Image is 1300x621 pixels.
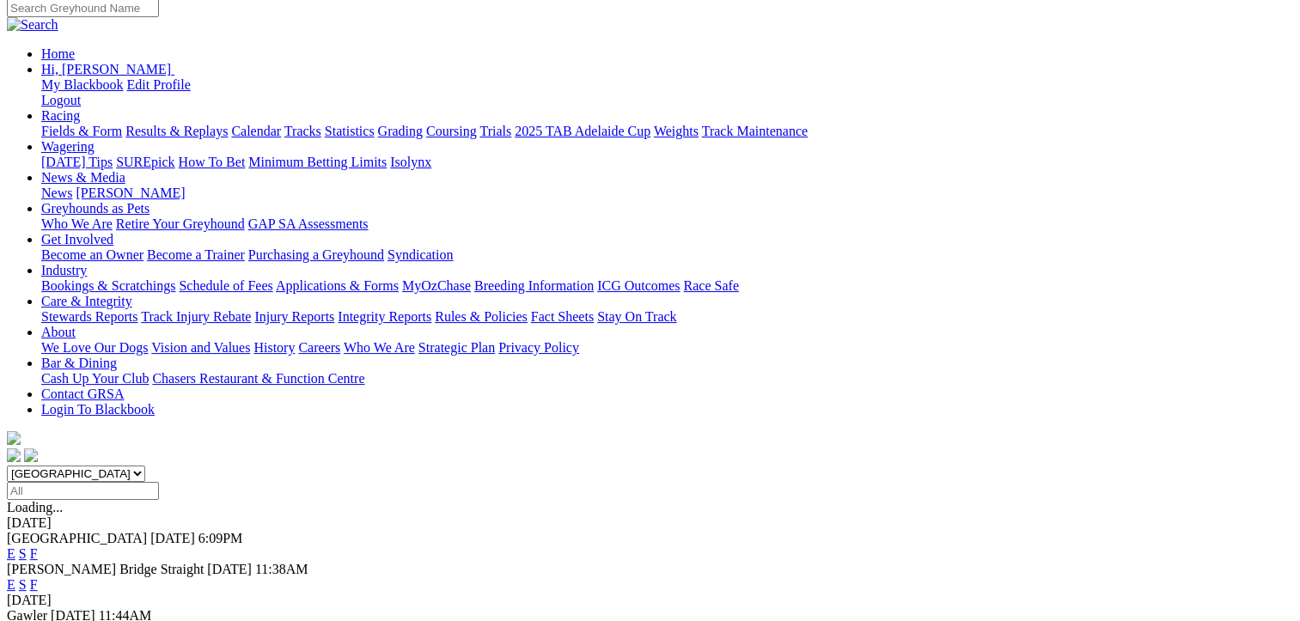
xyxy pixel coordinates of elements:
a: History [253,340,295,355]
a: Isolynx [390,155,431,169]
a: Edit Profile [127,77,191,92]
div: Hi, [PERSON_NAME] [41,77,1293,108]
span: [DATE] [150,531,195,545]
a: We Love Our Dogs [41,340,148,355]
a: Cash Up Your Club [41,371,149,386]
a: [DATE] Tips [41,155,113,169]
img: facebook.svg [7,448,21,462]
a: Applications & Forms [276,278,399,293]
div: Racing [41,124,1293,139]
a: S [19,546,27,561]
a: Racing [41,108,80,123]
a: MyOzChase [402,278,471,293]
a: Become an Owner [41,247,143,262]
a: Bar & Dining [41,356,117,370]
a: Breeding Information [474,278,594,293]
a: Strategic Plan [418,340,495,355]
a: Who We Are [344,340,415,355]
img: twitter.svg [24,448,38,462]
div: [DATE] [7,515,1293,531]
a: Fields & Form [41,124,122,138]
a: How To Bet [179,155,246,169]
a: Care & Integrity [41,294,132,308]
a: Logout [41,93,81,107]
a: F [30,546,38,561]
span: 11:38AM [255,562,308,576]
a: Become a Trainer [147,247,245,262]
a: Wagering [41,139,95,154]
a: Stewards Reports [41,309,137,324]
span: [DATE] [207,562,252,576]
a: Track Injury Rebate [141,309,251,324]
div: Greyhounds as Pets [41,216,1293,232]
a: Calendar [231,124,281,138]
a: Bookings & Scratchings [41,278,175,293]
a: Coursing [426,124,477,138]
span: 6:09PM [198,531,243,545]
a: E [7,546,15,561]
a: GAP SA Assessments [248,216,369,231]
a: Chasers Restaurant & Function Centre [152,371,364,386]
a: Minimum Betting Limits [248,155,387,169]
div: Industry [41,278,1293,294]
a: Schedule of Fees [179,278,272,293]
a: Contact GRSA [41,387,124,401]
a: Integrity Reports [338,309,431,324]
div: About [41,340,1293,356]
div: Bar & Dining [41,371,1293,387]
a: Weights [654,124,699,138]
a: Fact Sheets [531,309,594,324]
a: Login To Blackbook [41,402,155,417]
a: About [41,325,76,339]
a: My Blackbook [41,77,124,92]
a: News & Media [41,170,125,185]
img: logo-grsa-white.png [7,431,21,445]
span: Hi, [PERSON_NAME] [41,62,171,76]
a: Injury Reports [254,309,334,324]
div: [DATE] [7,593,1293,608]
a: Race Safe [683,278,738,293]
a: Statistics [325,124,375,138]
a: Industry [41,263,87,277]
a: Retire Your Greyhound [116,216,245,231]
a: Rules & Policies [435,309,528,324]
input: Select date [7,482,159,500]
a: Greyhounds as Pets [41,201,150,216]
a: [PERSON_NAME] [76,186,185,200]
a: Who We Are [41,216,113,231]
a: Stay On Track [597,309,676,324]
div: Wagering [41,155,1293,170]
a: News [41,186,72,200]
a: Trials [479,124,511,138]
div: Care & Integrity [41,309,1293,325]
span: Loading... [7,500,63,514]
a: E [7,577,15,592]
a: Get Involved [41,232,113,247]
a: F [30,577,38,592]
a: Tracks [284,124,321,138]
a: Privacy Policy [498,340,579,355]
a: Track Maintenance [702,124,808,138]
div: News & Media [41,186,1293,201]
a: Vision and Values [151,340,250,355]
span: [PERSON_NAME] Bridge Straight [7,562,204,576]
a: Careers [298,340,340,355]
img: Search [7,17,58,33]
a: Purchasing a Greyhound [248,247,384,262]
a: Results & Replays [125,124,228,138]
a: SUREpick [116,155,174,169]
a: ICG Outcomes [597,278,680,293]
div: Get Involved [41,247,1293,263]
a: Syndication [388,247,453,262]
a: Hi, [PERSON_NAME] [41,62,174,76]
span: [GEOGRAPHIC_DATA] [7,531,147,545]
a: Grading [378,124,423,138]
a: 2025 TAB Adelaide Cup [515,124,650,138]
a: Home [41,46,75,61]
a: S [19,577,27,592]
